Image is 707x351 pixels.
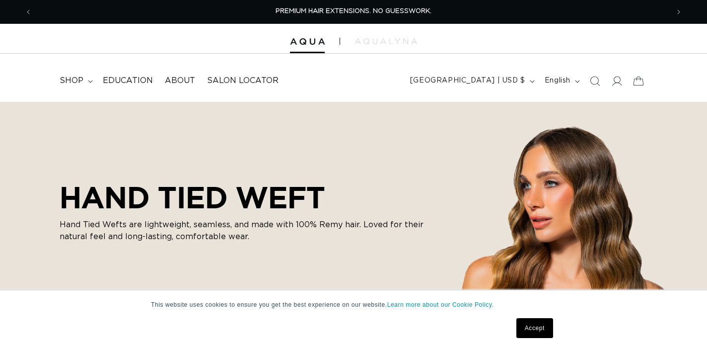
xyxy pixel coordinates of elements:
[60,76,83,86] span: shop
[54,70,97,92] summary: shop
[17,2,39,21] button: Previous announcement
[165,76,195,86] span: About
[159,70,201,92] a: About
[201,70,284,92] a: Salon Locator
[290,38,325,45] img: Aqua Hair Extensions
[584,70,606,92] summary: Search
[516,318,553,338] a: Accept
[151,300,556,309] p: This website uses cookies to ensure you get the best experience on our website.
[103,76,153,86] span: Education
[539,72,584,90] button: English
[404,72,539,90] button: [GEOGRAPHIC_DATA] | USD $
[355,38,417,44] img: aqualyna.com
[410,76,525,86] span: [GEOGRAPHIC_DATA] | USD $
[60,180,437,215] h2: HAND TIED WEFT
[276,8,431,14] span: PREMIUM HAIR EXTENSIONS. NO GUESSWORK.
[207,76,279,86] span: Salon Locator
[97,70,159,92] a: Education
[668,2,690,21] button: Next announcement
[545,76,570,86] span: English
[60,219,437,243] p: Hand Tied Wefts are lightweight, seamless, and made with 100% Remy hair. Loved for their natural ...
[387,301,494,308] a: Learn more about our Cookie Policy.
